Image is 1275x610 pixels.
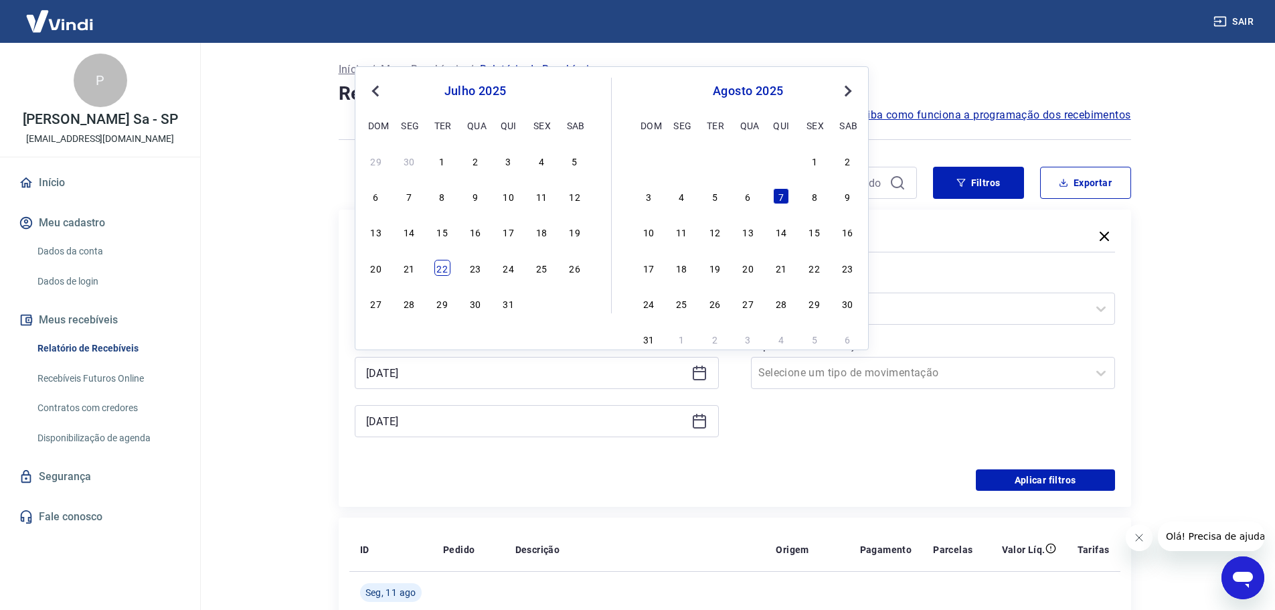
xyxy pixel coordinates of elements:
[639,83,857,99] div: agosto 2025
[401,188,417,204] div: Choose segunda-feira, 7 de julho de 2025
[401,295,417,311] div: Choose segunda-feira, 28 de julho de 2025
[467,260,483,276] div: Choose quarta-feira, 23 de julho de 2025
[501,117,517,133] div: qui
[74,54,127,107] div: P
[740,153,756,169] div: Choose quarta-feira, 30 de julho de 2025
[16,208,184,238] button: Meu cadastro
[401,117,417,133] div: seg
[32,394,184,422] a: Contratos com credores
[976,469,1115,491] button: Aplicar filtros
[567,295,583,311] div: Choose sábado, 2 de agosto de 2025
[533,153,549,169] div: Choose sexta-feira, 4 de julho de 2025
[567,188,583,204] div: Choose sábado, 12 de julho de 2025
[806,260,823,276] div: Choose sexta-feira, 22 de agosto de 2025
[673,260,689,276] div: Choose segunda-feira, 18 de agosto de 2025
[707,188,723,204] div: Choose terça-feira, 5 de agosto de 2025
[533,260,549,276] div: Choose sexta-feira, 25 de julho de 2025
[365,586,416,599] span: Seg, 11 ago
[933,543,972,556] p: Parcelas
[567,117,583,133] div: sab
[740,117,756,133] div: qua
[839,331,855,347] div: Choose sábado, 6 de setembro de 2025
[773,331,789,347] div: Choose quinta-feira, 4 de setembro de 2025
[368,295,384,311] div: Choose domingo, 27 de julho de 2025
[673,117,689,133] div: seg
[673,188,689,204] div: Choose segunda-feira, 4 de agosto de 2025
[641,331,657,347] div: Choose domingo, 31 de agosto de 2025
[860,543,912,556] p: Pagamento
[368,224,384,240] div: Choose domingo, 13 de julho de 2025
[371,62,375,78] p: /
[434,260,450,276] div: Choose terça-feira, 22 de julho de 2025
[773,188,789,204] div: Choose quinta-feira, 7 de agosto de 2025
[401,224,417,240] div: Choose segunda-feira, 14 de julho de 2025
[501,188,517,204] div: Choose quinta-feira, 10 de julho de 2025
[740,260,756,276] div: Choose quarta-feira, 20 de agosto de 2025
[776,543,809,556] p: Origem
[467,153,483,169] div: Choose quarta-feira, 2 de julho de 2025
[839,153,855,169] div: Choose sábado, 2 de agosto de 2025
[434,153,450,169] div: Choose terça-feira, 1 de julho de 2025
[32,268,184,295] a: Dados de login
[368,188,384,204] div: Choose domingo, 6 de julho de 2025
[839,188,855,204] div: Choose sábado, 9 de agosto de 2025
[641,260,657,276] div: Choose domingo, 17 de agosto de 2025
[501,260,517,276] div: Choose quinta-feira, 24 de julho de 2025
[567,260,583,276] div: Choose sábado, 26 de julho de 2025
[366,411,686,431] input: Data final
[434,224,450,240] div: Choose terça-feira, 15 de julho de 2025
[32,335,184,362] a: Relatório de Recebíveis
[806,224,823,240] div: Choose sexta-feira, 15 de agosto de 2025
[839,117,855,133] div: sab
[773,295,789,311] div: Choose quinta-feira, 28 de agosto de 2025
[467,295,483,311] div: Choose quarta-feira, 30 de julho de 2025
[368,117,384,133] div: dom
[360,543,369,556] p: ID
[16,502,184,532] a: Fale conosco
[434,117,450,133] div: ter
[740,224,756,240] div: Choose quarta-feira, 13 de agosto de 2025
[367,83,384,99] button: Previous Month
[469,62,474,78] p: /
[707,224,723,240] div: Choose terça-feira, 12 de agosto de 2025
[773,153,789,169] div: Choose quinta-feira, 31 de julho de 2025
[401,153,417,169] div: Choose segunda-feira, 30 de junho de 2025
[673,331,689,347] div: Choose segunda-feira, 1 de setembro de 2025
[368,153,384,169] div: Choose domingo, 29 de junho de 2025
[32,365,184,392] a: Recebíveis Futuros Online
[381,62,464,78] a: Meus Recebíveis
[839,224,855,240] div: Choose sábado, 16 de agosto de 2025
[639,151,857,349] div: month 2025-08
[467,224,483,240] div: Choose quarta-feira, 16 de julho de 2025
[641,117,657,133] div: dom
[754,338,1112,354] label: Tipo de Movimentação
[401,260,417,276] div: Choose segunda-feira, 21 de julho de 2025
[533,188,549,204] div: Choose sexta-feira, 11 de julho de 2025
[740,295,756,311] div: Choose quarta-feira, 27 de agosto de 2025
[933,167,1024,199] button: Filtros
[515,543,560,556] p: Descrição
[839,295,855,311] div: Choose sábado, 30 de agosto de 2025
[16,462,184,491] a: Segurança
[366,83,584,99] div: julho 2025
[467,117,483,133] div: qua
[16,1,103,42] img: Vindi
[1040,167,1131,199] button: Exportar
[1211,9,1259,34] button: Sair
[707,331,723,347] div: Choose terça-feira, 2 de setembro de 2025
[23,112,178,127] p: [PERSON_NAME] Sa - SP
[754,274,1112,290] label: Forma de Pagamento
[641,153,657,169] div: Choose domingo, 27 de julho de 2025
[1126,524,1153,551] iframe: Fechar mensagem
[806,331,823,347] div: Choose sexta-feira, 5 de setembro de 2025
[32,238,184,265] a: Dados da conta
[339,62,365,78] a: Início
[1078,543,1110,556] p: Tarifas
[26,132,174,146] p: [EMAIL_ADDRESS][DOMAIN_NAME]
[366,151,584,313] div: month 2025-07
[434,295,450,311] div: Choose terça-feira, 29 de julho de 2025
[806,117,823,133] div: sex
[480,62,595,78] p: Relatório de Recebíveis
[855,107,1131,123] a: Saiba como funciona a programação dos recebimentos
